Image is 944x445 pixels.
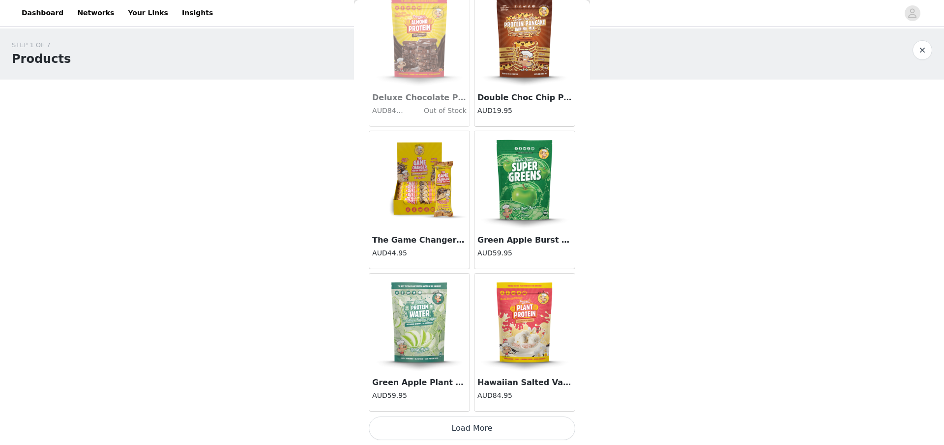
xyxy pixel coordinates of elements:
[16,2,69,24] a: Dashboard
[908,5,917,21] div: avatar
[370,274,469,372] img: Green Apple Plant Protein Water (300g Bag)
[176,2,219,24] a: Insights
[71,2,120,24] a: Networks
[477,248,572,258] h4: AUD59.95
[372,377,467,389] h3: Green Apple Plant Protein Water (300g Bag)
[369,417,575,440] button: Load More
[372,106,404,116] h4: AUD84.95
[477,234,572,246] h3: Green Apple Burst Super Greens (300g Bag)
[122,2,174,24] a: Your Links
[477,377,572,389] h3: Hawaiian Salted Vanilla Peanut Butter Protein (1kg Bag)
[477,390,572,401] h4: AUD84.95
[372,92,467,104] h3: Deluxe Chocolate Premium Almond Protein (800g Bag)
[404,106,467,116] h4: Out of Stock
[12,50,71,68] h1: Products
[372,390,467,401] h4: AUD59.95
[370,131,469,229] img: The Game Changer Protein Bar (Box of 12 x 45g)
[477,106,572,116] h4: AUD19.95
[12,40,71,50] div: STEP 1 OF 7
[477,92,572,104] h3: Double Choc Chip Pancake Baking Mix (250g Bag)
[372,248,467,258] h4: AUD44.95
[372,234,467,246] h3: The Game Changer Protein Bar (Box of 12 x 45g)
[475,131,574,229] img: Green Apple Burst Super Greens (300g Bag)
[475,274,574,372] img: Hawaiian Salted Vanilla Peanut Butter Protein (1kg Bag)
